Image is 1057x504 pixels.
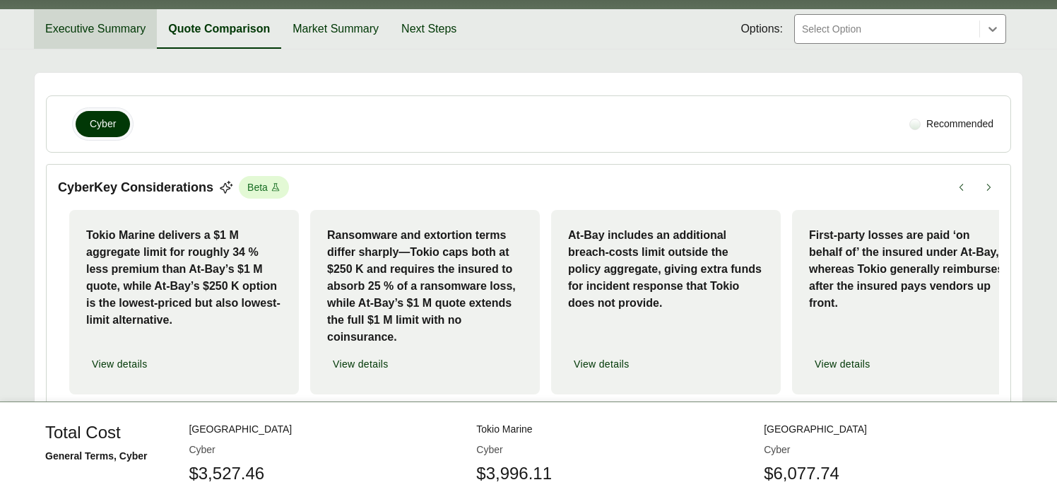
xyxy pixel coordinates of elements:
[815,357,870,372] span: View details
[76,111,130,137] button: Cyber
[281,9,390,49] button: Market Summary
[327,227,523,346] p: Ransomware and extortion terms differ sharply—Tokio caps both at $250 K and requires the insured ...
[411,457,439,487] button: Download option
[90,117,116,131] span: Cyber
[809,351,876,377] button: View details
[92,357,148,372] span: View details
[157,9,281,49] button: Quote Comparison
[86,351,153,377] button: View details
[34,9,157,49] button: Executive Summary
[798,457,919,470] span: Quote 3
[809,227,1005,312] p: First-party losses are paid ‘on behalf of’ the insured under At-Bay, whereas Tokio generally reim...
[904,111,999,137] div: Recommended
[478,457,507,486] img: Tokio Marine-Logo
[46,446,170,498] div: General Terms
[518,457,587,470] span: Quote 2
[239,176,289,199] span: Beta
[390,9,468,49] button: Next Steps
[58,178,213,197] p: Cyber Key Considerations
[574,357,630,372] span: View details
[518,470,587,487] span: Tokio Marine
[798,470,919,487] span: [GEOGRAPHIC_DATA]
[568,227,764,312] p: At-Bay includes an additional breach-costs limit outside the policy aggregate, giving extra funds...
[333,357,389,372] span: View details
[568,351,635,377] button: View details
[327,351,394,377] button: View details
[198,457,226,486] img: At-Bay-Logo
[759,457,787,486] img: At-Bay-Logo
[691,457,719,487] button: Download option
[237,470,358,487] span: [GEOGRAPHIC_DATA]
[972,457,1000,487] button: Download option
[86,227,282,329] p: Tokio Marine delivers a $1 M aggregate limit for roughly 34 % less premium than At-Bay’s $1 M quo...
[740,20,783,37] span: Options:
[237,457,358,470] span: Quote 1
